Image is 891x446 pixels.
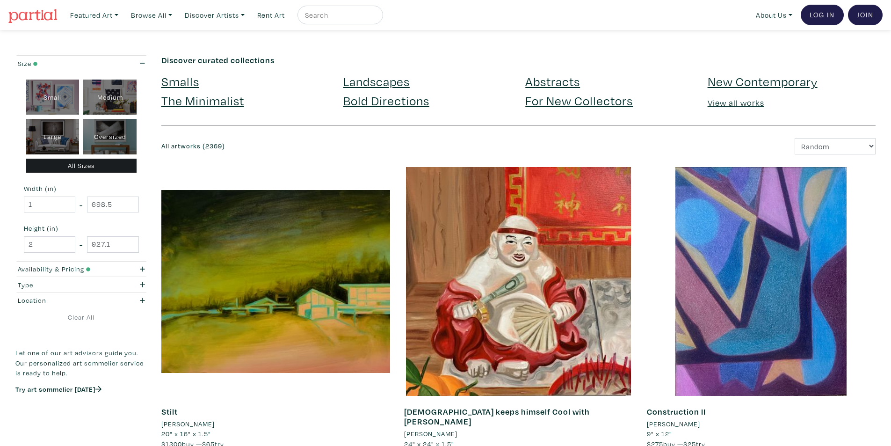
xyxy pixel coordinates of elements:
a: Try art sommelier [DATE] [15,385,101,394]
div: Oversized [83,119,137,154]
a: About Us [752,6,797,25]
a: Construction II [647,406,706,417]
a: Rent Art [253,6,289,25]
div: All Sizes [26,159,137,173]
a: Discover Artists [181,6,249,25]
div: Size [18,58,110,69]
div: Location [18,295,110,306]
a: [PERSON_NAME] [647,419,876,429]
input: Search [304,9,374,21]
span: - [80,238,83,251]
a: Browse All [127,6,176,25]
a: Join [848,5,883,25]
h6: All artworks (2369) [161,142,512,150]
a: Bold Directions [343,92,429,109]
div: Availability & Pricing [18,264,110,274]
a: Smalls [161,73,199,89]
a: [DEMOGRAPHIC_DATA] keeps himself Cool with [PERSON_NAME] [404,406,590,427]
button: Size [15,56,147,71]
span: 20" x 16" x 1.5" [161,429,211,438]
div: Type [18,280,110,290]
button: Availability & Pricing [15,262,147,277]
span: - [80,198,83,211]
button: Type [15,277,147,292]
a: [PERSON_NAME] [161,419,390,429]
a: New Contemporary [708,73,818,89]
div: Medium [83,80,137,115]
small: Height (in) [24,225,139,232]
small: Width (in) [24,185,139,192]
a: Featured Art [66,6,123,25]
a: Stilt [161,406,178,417]
li: [PERSON_NAME] [647,419,700,429]
h6: Discover curated collections [161,55,876,66]
li: [PERSON_NAME] [161,419,215,429]
a: Log In [801,5,844,25]
a: Clear All [15,312,147,322]
a: The Minimalist [161,92,244,109]
a: Abstracts [525,73,580,89]
iframe: Customer reviews powered by Trustpilot [15,403,147,423]
a: For New Collectors [525,92,633,109]
span: 9" x 12" [647,429,672,438]
a: Landscapes [343,73,410,89]
li: [PERSON_NAME] [404,429,457,439]
div: Large [26,119,80,154]
button: Location [15,293,147,308]
a: [PERSON_NAME] [404,429,633,439]
div: Small [26,80,80,115]
p: Let one of our art advisors guide you. Our personalized art sommelier service is ready to help. [15,348,147,378]
a: View all works [708,97,764,108]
